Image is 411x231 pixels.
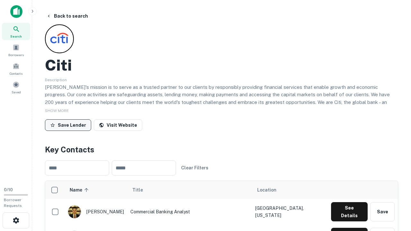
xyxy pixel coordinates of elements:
iframe: Chat Widget [379,180,411,210]
h4: Key Contacts [45,144,398,155]
th: Name [65,181,127,199]
div: [PERSON_NAME] [68,205,124,218]
span: Borrower Requests [4,198,22,208]
span: Name [70,186,91,194]
span: 0 / 10 [4,187,13,192]
span: Borrowers [8,52,24,57]
td: [GEOGRAPHIC_DATA], [US_STATE] [252,199,328,225]
button: Save [370,202,395,221]
span: Title [132,186,151,194]
h2: Citi [45,56,72,74]
span: SHOW MORE [45,108,69,113]
a: Visit Website [94,119,142,131]
button: See Details [331,202,368,221]
span: Saved [12,90,21,95]
button: Clear Filters [179,162,211,174]
td: Commercial Banking Analyst [127,199,252,225]
p: [PERSON_NAME]'s mission is to serve as a trusted partner to our clients by responsibly providing ... [45,83,398,121]
button: Back to search [44,10,91,22]
img: 1753279374948 [68,205,81,218]
span: Location [257,186,276,194]
span: Description [45,78,67,82]
th: Location [252,181,328,199]
span: Search [10,34,22,39]
button: Save Lender [45,119,91,131]
th: Title [127,181,252,199]
span: Contacts [10,71,22,76]
a: Search [2,23,30,40]
a: Borrowers [2,41,30,59]
img: capitalize-icon.png [10,5,22,18]
a: Contacts [2,60,30,77]
a: Saved [2,79,30,96]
